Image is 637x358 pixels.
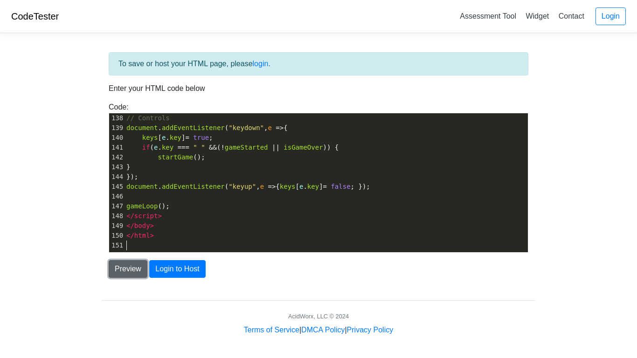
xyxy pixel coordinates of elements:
span: "keyup" [228,183,256,190]
div: AcidWorx, LLC © 2024 [288,312,349,321]
button: Login to Host [149,260,205,278]
div: | | [244,324,393,336]
span: keys [280,183,296,190]
div: 142 [109,152,125,162]
span: key [162,144,173,151]
span: "keydown" [228,124,264,131]
span: [ . ] ; [126,134,213,141]
span: } [126,163,131,171]
span: === [178,144,189,151]
span: isGameOver [284,144,323,151]
div: 143 [109,162,125,172]
div: 139 [109,123,125,133]
div: Code: [102,102,535,253]
span: e [260,183,264,190]
div: 146 [109,192,125,201]
span: }); [126,173,138,180]
div: 150 [109,231,125,241]
div: 141 [109,143,125,152]
span: (); [126,202,170,210]
span: . ( , { [ . ] ; }); [126,183,370,190]
div: 138 [109,113,125,123]
span: ( . ( )) { [126,144,339,151]
span: > [150,232,154,239]
div: 151 [109,241,125,250]
span: && [209,144,217,151]
span: = [323,183,327,190]
div: 145 [109,182,125,192]
span: // Controls [126,114,170,122]
span: </ [126,212,134,220]
p: Enter your HTML code below [109,83,528,94]
span: if [142,144,150,151]
span: (); [126,153,205,161]
span: document [126,183,158,190]
div: 149 [109,221,125,231]
span: = [185,134,189,141]
span: addEventListener [162,183,225,190]
span: html [134,232,150,239]
button: Preview [109,260,147,278]
a: DMCA Policy [301,326,345,334]
div: 140 [109,133,125,143]
span: keys [142,134,158,141]
span: => [268,183,276,190]
a: Contact [555,8,588,24]
span: </ [126,232,134,239]
a: login [253,60,269,68]
span: || [272,144,280,151]
span: </ [126,222,134,229]
span: true [193,134,209,141]
span: script [134,212,158,220]
span: gameLoop [126,202,158,210]
a: Terms of Service [244,326,299,334]
span: e [299,183,303,190]
span: false [331,183,350,190]
span: body [134,222,150,229]
div: To save or host your HTML page, please . [109,52,528,76]
span: key [307,183,319,190]
span: . ( , { [126,124,288,131]
a: Privacy Policy [347,326,394,334]
span: ! [221,144,224,151]
span: key [170,134,181,141]
span: e [268,124,271,131]
span: e [162,134,166,141]
span: document [126,124,158,131]
span: => [276,124,284,131]
span: " " [193,144,205,151]
a: Login [595,7,626,25]
span: startGame [158,153,193,161]
a: CodeTester [11,11,59,21]
div: 148 [109,211,125,221]
span: e [154,144,158,151]
a: Widget [522,8,553,24]
span: > [158,212,161,220]
span: gameStarted [225,144,268,151]
div: 147 [109,201,125,211]
span: > [150,222,154,229]
div: 144 [109,172,125,182]
a: Assessment Tool [456,8,520,24]
span: addEventListener [162,124,225,131]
